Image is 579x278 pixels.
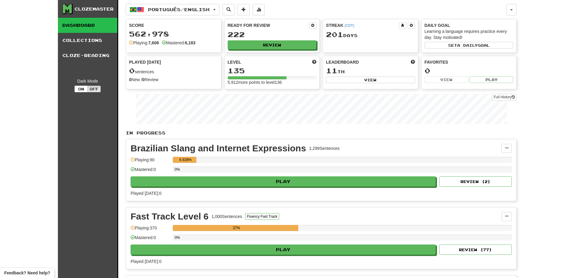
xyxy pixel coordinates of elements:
button: Review [228,40,317,49]
strong: 7,608 [148,40,159,45]
div: Streak [326,22,399,28]
span: Open feedback widget [4,270,50,276]
button: Add sentence to collection [238,4,250,15]
div: Score [129,22,218,28]
div: 562,978 [129,30,218,38]
div: 6.928% [175,157,196,163]
div: New / Review [129,77,218,83]
span: Played [DATE]: 0 [131,259,161,264]
span: Played [DATE]: 0 [131,191,161,196]
p: In Progress [126,130,517,136]
div: 5,912 more points to level 136 [228,79,317,85]
div: Dark Mode [62,78,113,84]
strong: 0 [129,77,131,82]
button: Seta dailygoal [425,42,514,49]
button: Play [131,245,436,255]
div: 135 [228,67,317,74]
div: Favorites [425,59,514,65]
div: 1,299 Sentences [309,145,340,151]
button: Off [87,86,101,92]
strong: 6,183 [185,40,195,45]
a: Collections [58,33,117,48]
div: th [326,67,415,75]
span: Leaderboard [326,59,359,65]
div: Playing: [129,40,159,46]
span: Score more points to level up [312,59,316,65]
span: This week in points, UTC [411,59,415,65]
span: 201 [326,30,343,39]
span: Português / English [148,7,210,12]
div: 0 [425,67,514,74]
a: Cloze-Reading [58,48,117,63]
strong: 0 [142,77,145,82]
div: Mastered: 0 [131,166,170,176]
div: Brazilian Slang and Internet Expressions [131,144,306,153]
div: Mastered: 0 [131,235,170,245]
span: Played [DATE] [129,59,161,65]
span: Level [228,59,241,65]
button: Review (2) [439,176,512,187]
div: 222 [228,31,317,38]
div: Clozemaster [74,6,114,12]
button: More stats [253,4,265,15]
button: Play [470,76,513,83]
div: Daily Goal [425,22,514,28]
div: Fast Track Level 6 [131,212,209,221]
button: Play [131,176,436,187]
span: 11 [326,66,337,75]
button: Fluency Fast Track [245,213,279,220]
div: 1,000 Sentences [212,213,242,220]
button: Search sentences [223,4,235,15]
a: (CDT) [344,24,354,28]
div: Learning a language requires practice every day. Stay motivated! [425,28,514,40]
a: Full History [492,94,517,100]
button: View [326,77,415,83]
div: Playing: 90 [131,157,170,167]
div: Playing: 370 [131,225,170,235]
div: Day s [326,31,415,39]
div: sentences [129,67,218,75]
span: a daily [457,43,478,47]
button: Português/English [126,4,220,15]
span: 0 [129,66,135,75]
div: Ready for Review [228,22,309,28]
button: Review (77) [439,245,512,255]
div: Mastered: [162,40,195,46]
a: Dashboard [58,18,117,33]
button: View [425,76,468,83]
div: 37% [175,225,298,231]
button: On [74,86,88,92]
